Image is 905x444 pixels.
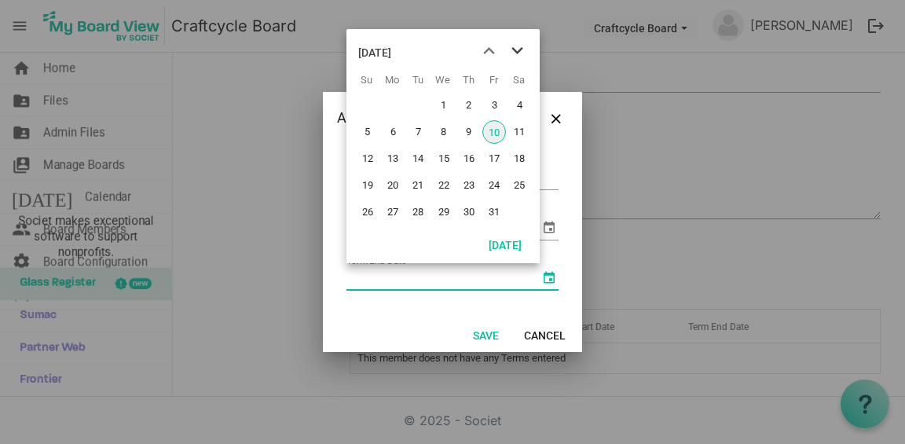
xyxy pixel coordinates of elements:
[431,68,456,92] th: We
[514,324,576,346] button: Cancel
[337,106,522,130] div: Add Term
[478,233,532,255] button: Today
[482,120,506,144] span: Friday, October 10, 2025
[504,37,532,65] button: next month
[405,68,430,92] th: Tu
[482,174,506,197] span: Friday, October 24, 2025
[482,200,506,224] span: Friday, October 31, 2025
[457,200,481,224] span: Thursday, October 30, 2025
[432,200,456,224] span: Wednesday, October 29, 2025
[358,37,391,68] div: title
[482,147,506,171] span: Friday, October 17, 2025
[507,147,531,171] span: Saturday, October 18, 2025
[456,68,481,92] th: Th
[457,94,481,117] span: Thursday, October 2, 2025
[457,120,481,144] span: Thursday, October 9, 2025
[356,174,379,197] span: Sunday, October 19, 2025
[354,68,379,92] th: Su
[540,268,559,287] span: select
[544,106,568,130] button: Close
[457,174,481,197] span: Thursday, October 23, 2025
[475,37,504,65] button: previous month
[507,174,531,197] span: Saturday, October 25, 2025
[381,174,405,197] span: Monday, October 20, 2025
[356,200,379,224] span: Sunday, October 26, 2025
[356,147,379,171] span: Sunday, October 12, 2025
[379,68,405,92] th: Mo
[507,120,531,144] span: Saturday, October 11, 2025
[323,92,582,352] div: Dialog edit
[432,120,456,144] span: Wednesday, October 8, 2025
[381,147,405,171] span: Monday, October 13, 2025
[457,147,481,171] span: Thursday, October 16, 2025
[406,200,430,224] span: Tuesday, October 28, 2025
[406,174,430,197] span: Tuesday, October 21, 2025
[540,218,559,237] span: select
[507,94,531,117] span: Saturday, October 4, 2025
[406,120,430,144] span: Tuesday, October 7, 2025
[432,147,456,171] span: Wednesday, October 15, 2025
[482,94,506,117] span: Friday, October 3, 2025
[356,120,379,144] span: Sunday, October 5, 2025
[481,68,506,92] th: Fr
[406,147,430,171] span: Tuesday, October 14, 2025
[432,94,456,117] span: Wednesday, October 1, 2025
[481,119,506,145] td: Friday, October 10, 2025
[506,68,531,92] th: Sa
[463,324,509,346] button: Save
[432,174,456,197] span: Wednesday, October 22, 2025
[381,120,405,144] span: Monday, October 6, 2025
[381,200,405,224] span: Monday, October 27, 2025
